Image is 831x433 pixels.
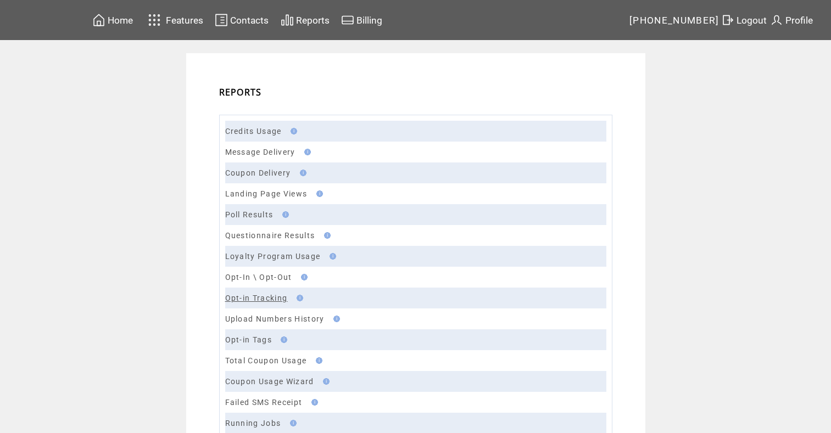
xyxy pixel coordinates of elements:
[277,336,287,343] img: help.gif
[91,12,135,29] a: Home
[225,377,314,386] a: Coupon Usage Wizard
[225,294,288,302] a: Opt-in Tracking
[339,12,384,29] a: Billing
[321,232,331,239] img: help.gif
[301,149,311,155] img: help.gif
[225,148,295,156] a: Message Delivery
[330,316,340,322] img: help.gif
[770,13,783,27] img: profile.svg
[92,13,105,27] img: home.svg
[225,335,272,344] a: Opt-in Tags
[281,13,294,27] img: chart.svg
[225,252,321,261] a: Loyalty Program Usage
[326,253,336,260] img: help.gif
[313,190,323,197] img: help.gif
[768,12,815,29] a: Profile
[213,12,270,29] a: Contacts
[737,15,767,26] span: Logout
[108,15,133,26] span: Home
[225,314,325,323] a: Upload Numbers History
[225,398,303,407] a: Failed SMS Receipt
[225,189,308,198] a: Landing Page Views
[296,15,330,26] span: Reports
[785,15,813,26] span: Profile
[225,127,282,136] a: Credits Usage
[279,12,331,29] a: Reports
[225,231,315,240] a: Questionnaire Results
[215,13,228,27] img: contacts.svg
[287,128,297,134] img: help.gif
[356,15,382,26] span: Billing
[308,399,318,406] img: help.gif
[225,273,292,282] a: Opt-In \ Opt-Out
[629,15,720,26] span: [PHONE_NUMBER]
[145,11,164,29] img: features.svg
[225,210,274,219] a: Poll Results
[721,13,734,27] img: exit.svg
[225,419,281,428] a: Running Jobs
[341,13,354,27] img: creidtcard.svg
[287,420,297,426] img: help.gif
[313,357,322,364] img: help.gif
[230,15,269,26] span: Contacts
[720,12,768,29] a: Logout
[166,15,203,26] span: Features
[320,378,330,385] img: help.gif
[297,170,306,176] img: help.gif
[298,274,308,280] img: help.gif
[293,295,303,301] img: help.gif
[219,86,262,98] span: REPORTS
[279,211,289,218] img: help.gif
[225,168,291,177] a: Coupon Delivery
[225,356,307,365] a: Total Coupon Usage
[143,9,205,31] a: Features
